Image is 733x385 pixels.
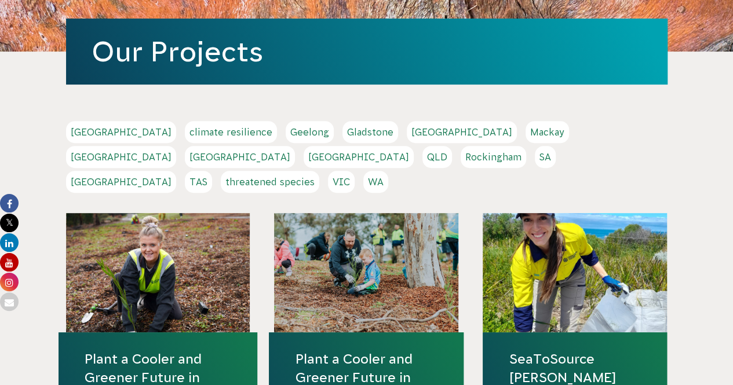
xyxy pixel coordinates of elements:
a: [GEOGRAPHIC_DATA] [407,121,517,143]
a: WA [363,171,388,193]
a: [GEOGRAPHIC_DATA] [66,171,176,193]
a: Gladstone [342,121,398,143]
a: climate resilience [185,121,277,143]
a: [GEOGRAPHIC_DATA] [66,121,176,143]
a: Mackay [526,121,569,143]
a: threatened species [221,171,319,193]
a: Geelong [286,121,334,143]
a: [GEOGRAPHIC_DATA] [185,146,295,168]
a: [GEOGRAPHIC_DATA] [304,146,414,168]
a: QLD [422,146,452,168]
a: SA [535,146,556,168]
a: [GEOGRAPHIC_DATA] [66,146,176,168]
a: Rockingham [461,146,526,168]
a: Our Projects [92,36,263,67]
a: TAS [185,171,212,193]
a: VIC [328,171,355,193]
